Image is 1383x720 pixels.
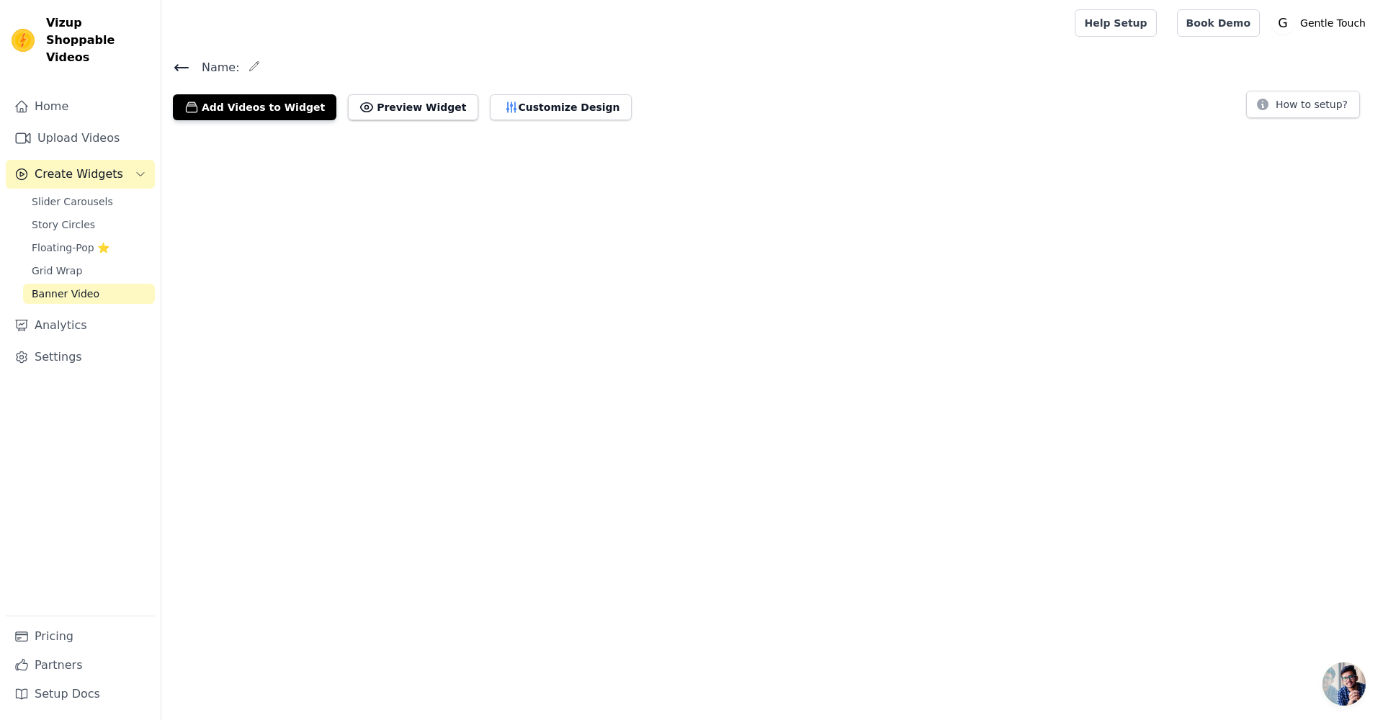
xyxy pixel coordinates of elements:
[6,622,155,651] a: Pricing
[1322,662,1366,706] div: Open chat
[1246,101,1360,114] a: How to setup?
[1271,10,1371,36] button: G Gentle Touch
[23,284,155,304] a: Banner Video
[190,59,240,76] span: Name:
[490,94,632,120] button: Customize Design
[32,287,99,301] span: Banner Video
[12,29,35,52] img: Vizup
[6,92,155,121] a: Home
[348,94,478,120] a: Preview Widget
[249,58,260,77] div: Edit Name
[35,166,123,183] span: Create Widgets
[23,261,155,281] a: Grid Wrap
[46,14,149,66] span: Vizup Shoppable Videos
[6,124,155,153] a: Upload Videos
[23,238,155,258] a: Floating-Pop ⭐
[32,217,95,232] span: Story Circles
[23,192,155,212] a: Slider Carousels
[32,240,109,255] span: Floating-Pop ⭐
[6,160,155,189] button: Create Widgets
[6,680,155,708] a: Setup Docs
[32,194,113,209] span: Slider Carousels
[6,343,155,372] a: Settings
[23,215,155,235] a: Story Circles
[6,651,155,680] a: Partners
[173,94,336,120] button: Add Videos to Widget
[1075,9,1156,37] a: Help Setup
[1246,91,1360,118] button: How to setup?
[32,264,82,278] span: Grid Wrap
[1294,10,1371,36] p: Gentle Touch
[1278,16,1287,30] text: G
[1177,9,1260,37] a: Book Demo
[6,311,155,340] a: Analytics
